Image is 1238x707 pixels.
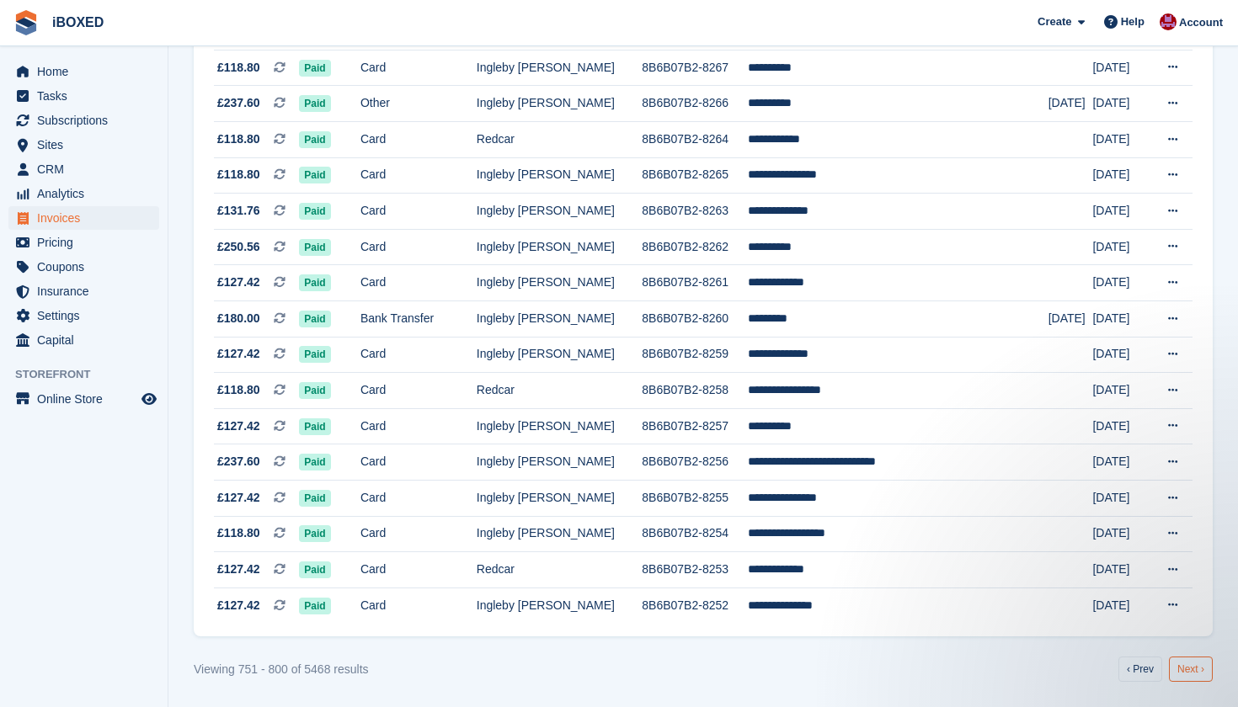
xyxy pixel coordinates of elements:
td: [DATE] [1092,337,1150,373]
span: £127.42 [217,597,260,614]
td: [DATE] [1092,516,1150,552]
td: 8B6B07B2-8264 [642,122,748,158]
td: Ingleby [PERSON_NAME] [477,50,643,86]
span: Tasks [37,84,138,108]
span: CRM [37,157,138,181]
td: Ingleby [PERSON_NAME] [477,157,643,194]
td: 8B6B07B2-8259 [642,337,748,373]
span: £131.76 [217,202,260,220]
span: Storefront [15,366,168,383]
td: Card [360,481,477,517]
td: [DATE] [1092,157,1150,194]
td: Redcar [477,552,643,588]
span: Paid [299,60,330,77]
span: £118.80 [217,59,260,77]
a: menu [8,231,159,254]
img: Amanda Forder [1160,13,1177,30]
td: [DATE] [1092,86,1150,122]
a: Next [1169,656,1213,682]
td: Card [360,194,477,230]
span: Paid [299,131,330,148]
td: 8B6B07B2-8266 [642,86,748,122]
td: 8B6B07B2-8257 [642,408,748,444]
a: menu [8,387,159,411]
td: [DATE] [1092,444,1150,481]
td: Ingleby [PERSON_NAME] [477,194,643,230]
span: Online Store [37,387,138,411]
span: £127.42 [217,561,260,578]
td: Card [360,229,477,265]
td: [DATE] [1092,552,1150,588]
td: Card [360,587,477,623]
span: £127.42 [217,417,260,435]
td: Redcar [477,373,643,409]
td: Ingleby [PERSON_NAME] [477,516,643,552]
td: 8B6B07B2-8255 [642,481,748,517]
a: menu [8,157,159,181]
span: £118.80 [217,166,260,183]
td: Card [360,552,477,588]
span: £118.80 [217,381,260,399]
img: stora-icon-8386f47178a22dfd0bd8f6a31ec36ba5ce8667c1dd55bd0f319d3a0aa187defe.svg [13,10,39,35]
td: Ingleby [PERSON_NAME] [477,481,643,517]
span: £118.80 [217,130,260,148]
span: Paid [299,274,330,291]
td: Redcar [477,122,643,158]
span: £180.00 [217,310,260,327]
td: [DATE] [1092,265,1150,301]
td: Card [360,265,477,301]
td: Ingleby [PERSON_NAME] [477,229,643,265]
td: [DATE] [1092,301,1150,338]
span: Subscriptions [37,109,138,132]
a: menu [8,109,159,132]
span: Paid [299,598,330,614]
span: £118.80 [217,524,260,542]
span: Paid [299,239,330,256]
td: Other [360,86,477,122]
td: [DATE] [1092,194,1150,230]
span: Analytics [37,182,138,205]
td: Ingleby [PERSON_NAME] [477,587,643,623]
td: Ingleby [PERSON_NAME] [477,301,643,338]
td: 8B6B07B2-8267 [642,50,748,86]
td: [DATE] [1092,481,1150,517]
div: Viewing 751 - 800 of 5468 results [194,661,369,678]
span: £127.42 [217,489,260,507]
td: Ingleby [PERSON_NAME] [477,265,643,301]
a: menu [8,182,159,205]
span: Paid [299,454,330,470]
a: menu [8,279,159,303]
td: 8B6B07B2-8265 [642,157,748,194]
span: Paid [299,203,330,220]
td: Ingleby [PERSON_NAME] [477,86,643,122]
a: menu [8,133,159,157]
span: Create [1038,13,1071,30]
span: Paid [299,490,330,507]
span: Paid [299,382,330,399]
span: £127.42 [217,345,260,363]
td: 8B6B07B2-8258 [642,373,748,409]
a: Preview store [139,389,159,409]
a: menu [8,206,159,230]
td: Card [360,373,477,409]
span: Paid [299,525,330,542]
a: menu [8,328,159,352]
span: Paid [299,311,330,327]
td: Ingleby [PERSON_NAME] [477,337,643,373]
td: [DATE] [1092,408,1150,444]
td: [DATE] [1092,122,1150,158]
span: Paid [299,561,330,578]
td: [DATE] [1092,373,1150,409]
span: Settings [37,304,138,327]
span: Insurance [37,279,138,303]
span: Capital [37,328,138,352]
td: 8B6B07B2-8263 [642,194,748,230]
span: £237.60 [217,94,260,112]
a: menu [8,255,159,279]
td: 8B6B07B2-8252 [642,587,748,623]
td: Card [360,408,477,444]
td: 8B6B07B2-8254 [642,516,748,552]
a: iBOXED [45,8,110,36]
td: Bank Transfer [360,301,477,338]
a: menu [8,304,159,327]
